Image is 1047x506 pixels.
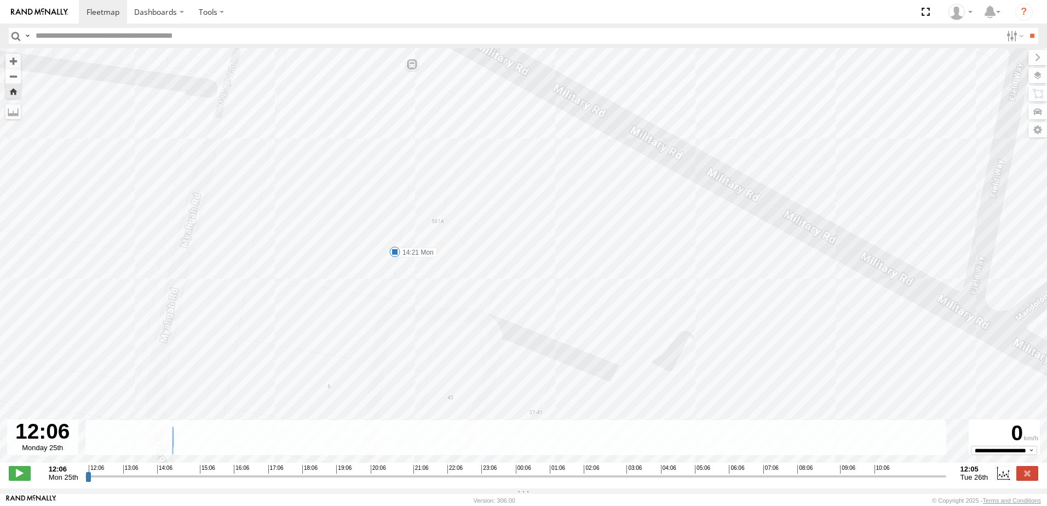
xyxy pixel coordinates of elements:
button: Zoom in [5,54,21,68]
span: 07:06 [763,465,779,474]
span: 22:06 [447,465,463,474]
span: 00:06 [516,465,531,474]
span: 15:06 [200,465,215,474]
span: 19:06 [336,465,352,474]
span: Tue 26th Aug 2025 [960,473,988,481]
span: 09:06 [840,465,855,474]
label: Search Filter Options [1002,28,1026,44]
div: 0 [970,421,1038,446]
span: 02:06 [584,465,599,474]
i: ? [1015,3,1033,21]
span: 20:06 [371,465,386,474]
span: 05:06 [695,465,710,474]
span: 16:06 [234,465,249,474]
button: Zoom Home [5,84,21,99]
span: 03:06 [626,465,642,474]
strong: 12:06 [49,465,78,473]
span: 21:06 [413,465,429,474]
span: 10:06 [875,465,890,474]
span: Mon 25th Aug 2025 [49,473,78,481]
label: Close [1016,466,1038,480]
button: Zoom out [5,68,21,84]
img: rand-logo.svg [11,8,68,16]
strong: 12:05 [960,465,988,473]
span: 13:06 [123,465,139,474]
a: Terms and Conditions [983,497,1041,504]
span: 04:06 [661,465,676,474]
div: Version: 306.00 [474,497,515,504]
span: 18:06 [302,465,318,474]
span: 14:06 [157,465,172,474]
label: 14:21 Mon [395,248,437,257]
a: Visit our Website [6,495,56,506]
span: 01:06 [550,465,565,474]
label: Measure [5,104,21,119]
span: 12:06 [89,465,104,474]
label: Play/Stop [9,466,31,480]
span: 23:06 [481,465,497,474]
label: Search Query [23,28,32,44]
span: 17:06 [268,465,284,474]
div: Natasa Pejovic [945,4,976,20]
div: © Copyright 2025 - [932,497,1041,504]
span: 08:06 [797,465,813,474]
span: 06:06 [729,465,744,474]
label: Map Settings [1028,122,1047,137]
